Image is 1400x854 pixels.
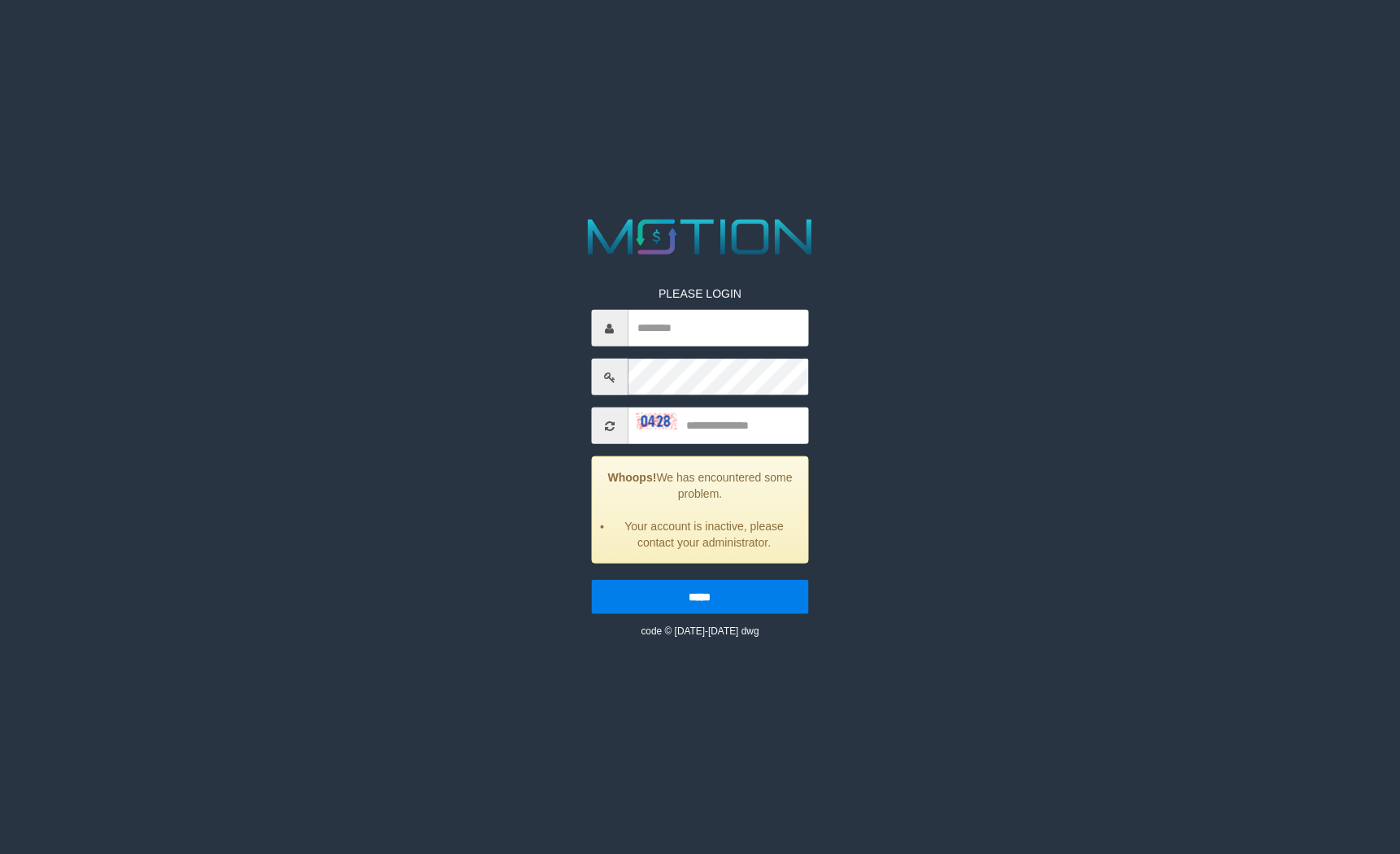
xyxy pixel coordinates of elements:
[641,625,759,637] small: code © [DATE]-[DATE] dwg
[608,471,657,484] strong: Whoops!
[577,213,822,261] img: MOTION_logo.png
[612,518,795,551] li: Your account is inactive, please contact your administrator.
[591,285,808,302] p: PLEASE LOGIN
[636,412,676,429] img: captcha
[591,456,808,564] div: We has encountered some problem.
